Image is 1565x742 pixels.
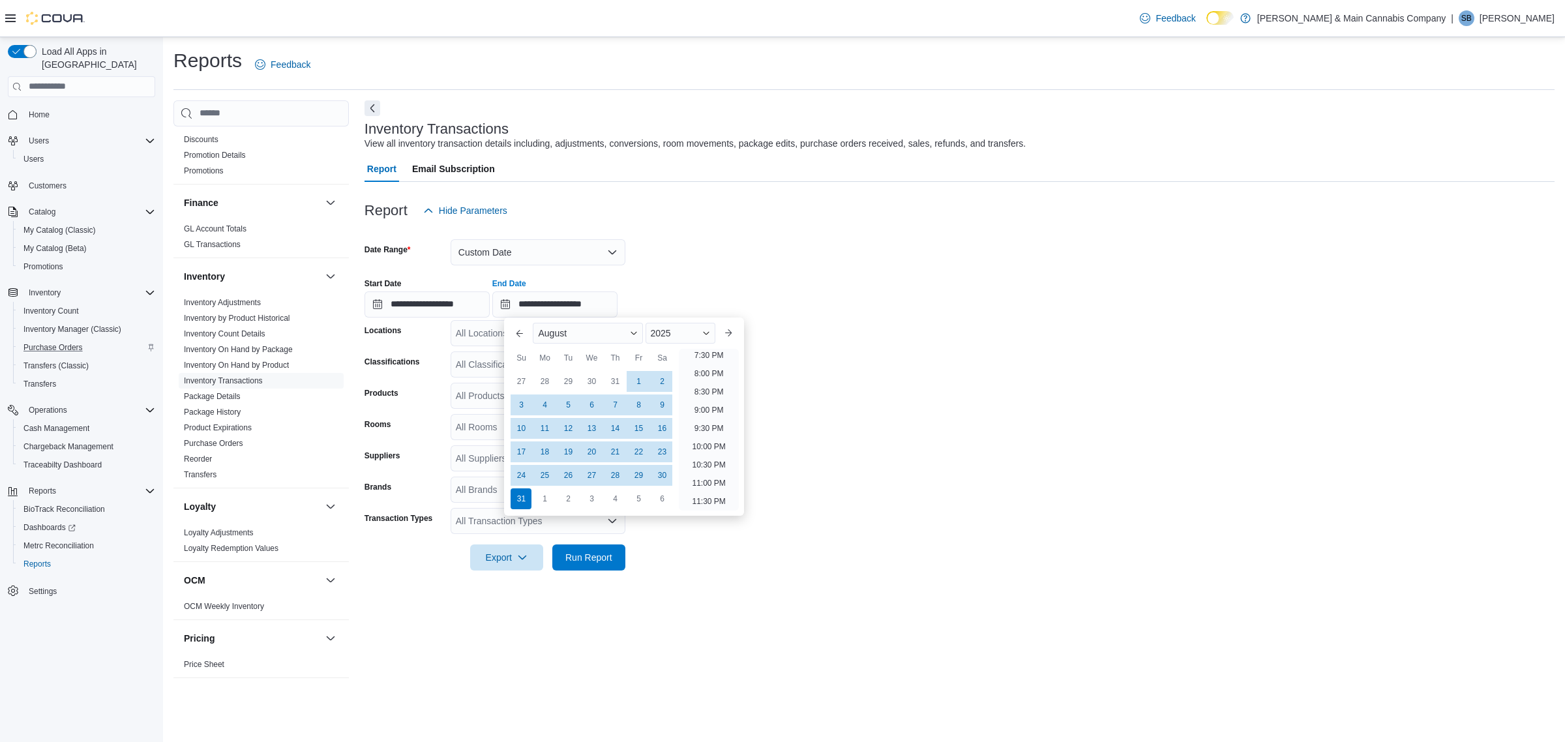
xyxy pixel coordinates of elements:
span: Metrc Reconciliation [18,538,155,554]
button: Finance [184,196,320,209]
button: Inventory [184,270,320,283]
div: OCM [173,599,349,619]
span: Reports [29,486,56,496]
span: Users [29,136,49,146]
button: Hide Parameters [418,198,513,224]
div: day-5 [558,394,578,415]
a: Promotions [18,259,68,275]
a: Reports [18,556,56,572]
span: BioTrack Reconciliation [18,501,155,517]
button: Reports [3,482,160,500]
h3: Report [365,203,408,218]
a: Settings [23,584,62,599]
span: My Catalog (Beta) [18,241,155,256]
a: Product Expirations [184,423,252,432]
span: Promotions [23,261,63,272]
button: Next [365,100,380,116]
h3: Inventory [184,270,225,283]
div: day-31 [511,488,531,509]
a: Feedback [250,52,316,78]
button: Open list of options [607,516,618,526]
div: Pricing [173,657,349,677]
a: My Catalog (Beta) [18,241,92,256]
button: Reports [23,483,61,499]
span: Inventory Count [18,303,155,319]
span: Inventory Count [23,306,79,316]
span: Report [367,156,396,182]
span: August [538,328,567,338]
a: Transfers (Classic) [18,358,94,374]
span: Catalog [23,204,155,220]
a: Cash Management [18,421,95,436]
span: Dashboards [18,520,155,535]
label: Locations [365,325,402,336]
button: Catalog [3,203,160,221]
span: Operations [29,405,67,415]
div: day-2 [651,371,672,392]
label: Start Date [365,278,402,289]
div: day-23 [651,441,672,462]
div: day-1 [628,371,649,392]
div: day-27 [511,371,531,392]
li: 9:00 PM [689,402,729,418]
div: day-20 [581,441,602,462]
h3: Pricing [184,632,215,645]
button: OCM [323,572,338,588]
button: Previous Month [509,323,530,344]
li: 10:30 PM [687,457,730,473]
a: Home [23,107,55,123]
button: Cash Management [13,419,160,438]
label: Transaction Types [365,513,432,524]
div: day-11 [534,418,555,439]
label: Rooms [365,419,391,430]
div: day-3 [581,488,602,509]
div: day-29 [558,371,578,392]
span: Inventory by Product Historical [184,313,290,323]
button: OCM [184,574,320,587]
a: Purchase Orders [184,439,243,448]
div: day-4 [604,488,625,509]
div: We [581,348,602,368]
a: Inventory Count Details [184,329,265,338]
div: day-4 [534,394,555,415]
a: My Catalog (Classic) [18,222,101,238]
button: Pricing [323,631,338,646]
span: Dashboards [23,522,76,533]
div: Tu [558,348,578,368]
h3: OCM [184,574,205,587]
span: Export [478,544,535,571]
nav: Complex example [8,100,155,634]
a: Package Details [184,392,241,401]
li: 10:00 PM [687,439,730,454]
a: Purchase Orders [18,340,88,355]
p: [PERSON_NAME] [1480,10,1555,26]
div: Finance [173,221,349,258]
span: Transfers [18,376,155,392]
span: Inventory Transactions [184,376,263,386]
label: Classifications [365,357,420,367]
p: | [1451,10,1453,26]
span: Inventory On Hand by Package [184,344,293,355]
span: Loyalty Redemption Values [184,543,278,554]
input: Press the down key to open a popover containing a calendar. [365,291,490,318]
span: OCM Weekly Inventory [184,601,264,612]
span: Chargeback Management [18,439,155,454]
a: Promotions [184,166,224,175]
a: Customers [23,178,72,194]
span: GL Account Totals [184,224,246,234]
span: Inventory [29,288,61,298]
a: Dashboards [18,520,81,535]
a: Chargeback Management [18,439,119,454]
button: Purchase Orders [13,338,160,357]
a: Inventory Adjustments [184,298,261,307]
button: Custom Date [451,239,625,265]
h3: Finance [184,196,218,209]
span: BioTrack Reconciliation [23,504,105,514]
button: Pricing [184,632,320,645]
span: Hide Parameters [439,204,507,217]
span: Package Details [184,391,241,402]
div: day-27 [581,465,602,486]
span: Transfers [184,469,216,480]
a: Traceabilty Dashboard [18,457,107,473]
